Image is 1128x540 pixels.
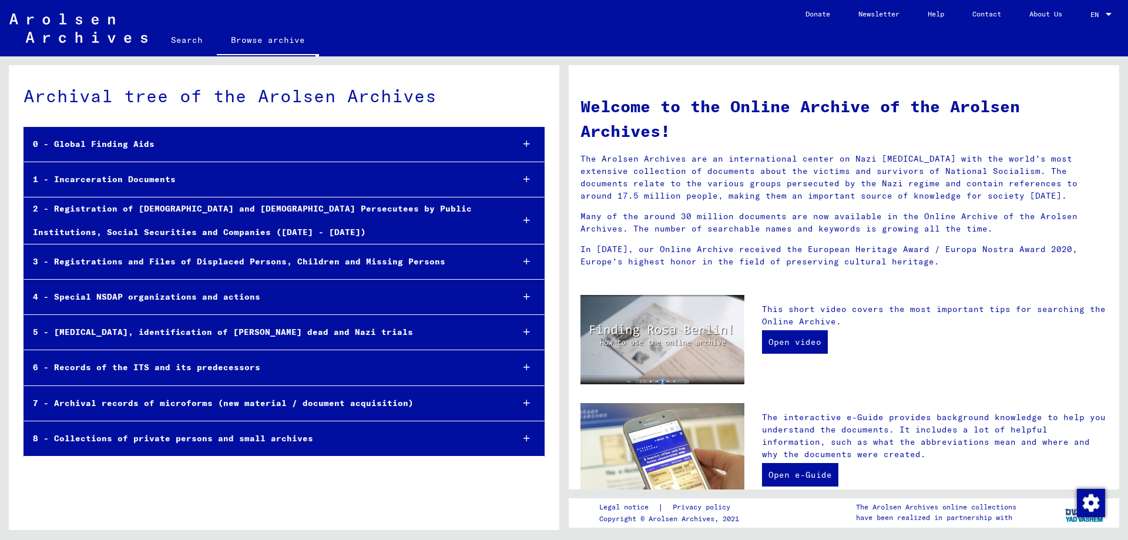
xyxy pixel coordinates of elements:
div: 3 - Registrations and Files of Displaced Persons, Children and Missing Persons [24,250,503,273]
a: Open e-Guide [762,463,838,487]
h1: Welcome to the Online Archive of the Arolsen Archives! [580,94,1107,143]
a: Legal notice [599,501,658,514]
p: Many of the around 30 million documents are now available in the Online Archive of the Arolsen Ar... [580,210,1107,235]
div: 4 - Special NSDAP organizations and actions [24,286,503,308]
p: have been realized in partnership with [856,512,1016,523]
div: 7 - Archival records of microforms (new material / document acquisition) [24,392,503,415]
img: Arolsen_neg.svg [9,14,147,43]
div: Archival tree of the Arolsen Archives [23,83,545,109]
img: Change consent [1077,489,1105,517]
div: 1 - Incarceration Documents [24,168,503,191]
a: Browse archive [217,26,319,56]
a: Open video [762,330,828,354]
img: video.jpg [580,295,744,384]
p: Copyright © Arolsen Archives, 2021 [599,514,744,524]
div: 2 - Registration of [DEMOGRAPHIC_DATA] and [DEMOGRAPHIC_DATA] Persecutees by Public Institutions,... [24,197,503,243]
p: The Arolsen Archives online collections [856,502,1016,512]
p: In [DATE], our Online Archive received the European Heritage Award / Europa Nostra Award 2020, Eu... [580,243,1107,268]
span: EN [1090,11,1103,19]
p: The interactive e-Guide provides background knowledge to help you understand the documents. It in... [762,411,1107,461]
div: 8 - Collections of private persons and small archives [24,427,503,450]
div: 0 - Global Finding Aids [24,133,503,156]
a: Search [157,26,217,54]
div: | [599,501,744,514]
p: The Arolsen Archives are an international center on Nazi [MEDICAL_DATA] with the world’s most ext... [580,153,1107,202]
img: yv_logo.png [1063,498,1107,527]
img: eguide.jpg [580,403,744,512]
p: This short video covers the most important tips for searching the Online Archive. [762,303,1107,328]
div: 6 - Records of the ITS and its predecessors [24,356,503,379]
div: 5 - [MEDICAL_DATA], identification of [PERSON_NAME] dead and Nazi trials [24,321,503,344]
a: Privacy policy [663,501,744,514]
